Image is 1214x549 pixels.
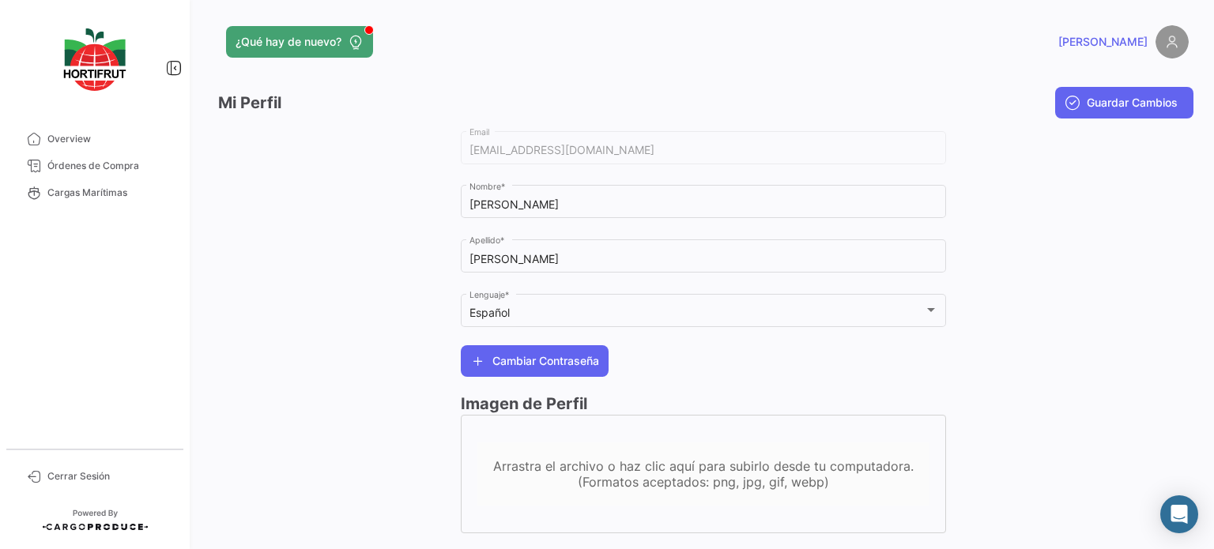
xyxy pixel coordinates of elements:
[47,186,171,200] span: Cargas Marítimas
[461,393,946,415] h3: Imagen de Perfil
[13,126,177,152] a: Overview
[1160,495,1198,533] div: Abrir Intercom Messenger
[55,19,134,100] img: logo-hortifrut.svg
[13,179,177,206] a: Cargas Marítimas
[226,26,373,58] button: ¿Qué hay de nuevo?
[461,345,609,377] button: Cambiar Contraseña
[47,469,171,483] span: Cerrar Sesión
[492,353,599,369] span: Cambiar Contraseña
[47,132,171,146] span: Overview
[1087,95,1178,111] span: Guardar Cambios
[469,306,510,319] mat-select-trigger: Español
[218,92,281,115] h3: Mi Perfil
[13,152,177,179] a: Órdenes de Compra
[47,159,171,173] span: Órdenes de Compra
[1156,25,1189,58] img: placeholder-user.png
[236,34,341,50] span: ¿Qué hay de nuevo?
[1055,87,1193,118] button: Guardar Cambios
[1058,34,1148,50] span: [PERSON_NAME]
[477,458,929,490] div: Arrastra el archivo o haz clic aquí para subirlo desde tu computadora.(Formatos aceptados: png, j...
